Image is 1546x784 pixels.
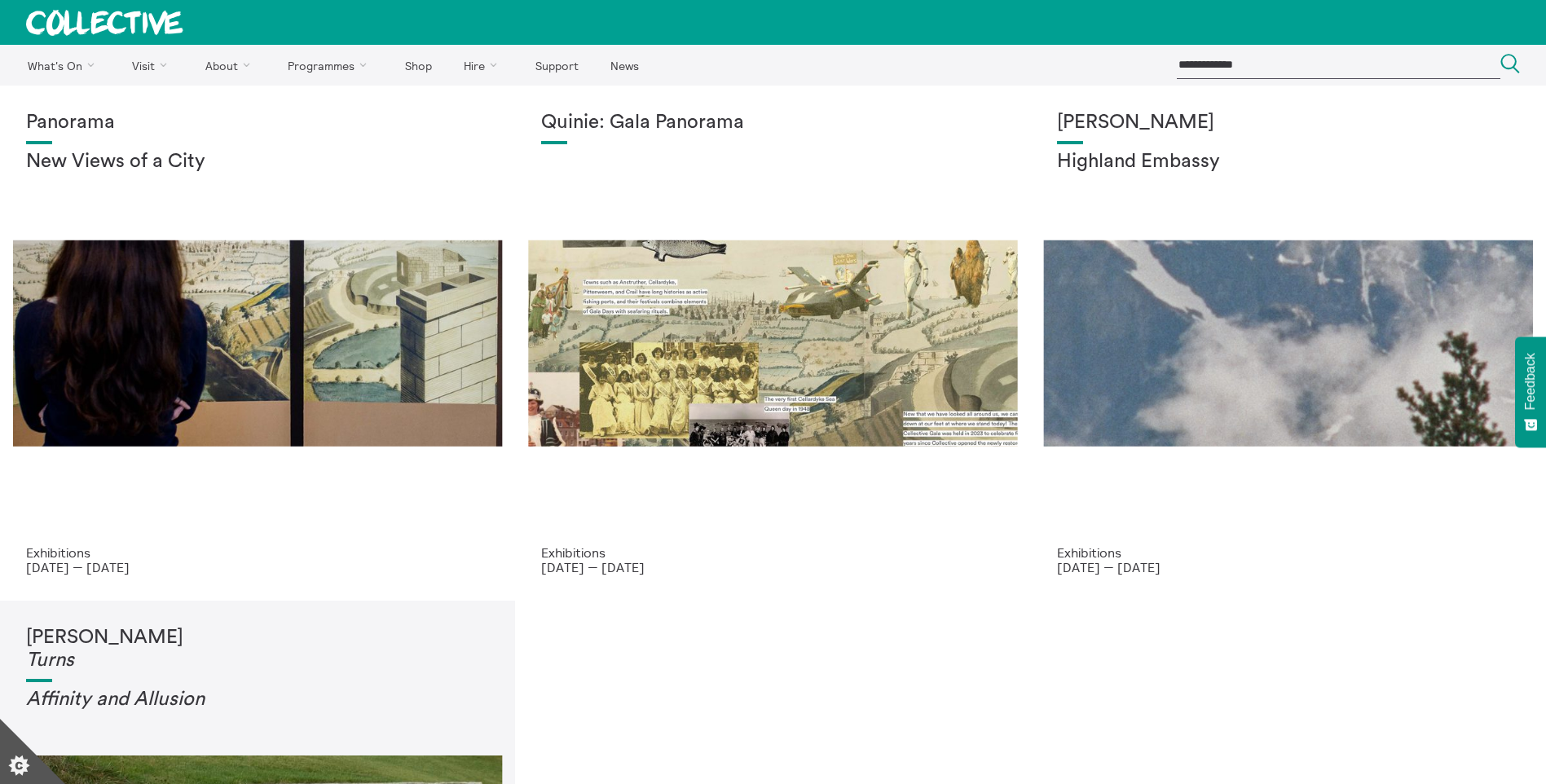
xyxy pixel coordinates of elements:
[1057,560,1520,575] p: [DATE] — [DATE]
[1523,353,1538,410] span: Feedback
[1057,545,1520,560] p: Exhibitions
[541,560,1004,575] p: [DATE] — [DATE]
[191,45,271,86] a: About
[26,560,489,575] p: [DATE] — [DATE]
[26,151,489,174] h2: New Views of a City
[26,650,74,670] em: Turns
[26,112,489,134] h1: Panorama
[541,545,1004,560] p: Exhibitions
[26,627,489,672] h1: [PERSON_NAME]
[274,45,388,86] a: Programmes
[515,86,1030,601] a: Josie Vallely Quinie: Gala Panorama Exhibitions [DATE] — [DATE]
[390,45,446,86] a: Shop
[596,45,653,86] a: News
[1031,86,1546,601] a: Solar wheels 17 [PERSON_NAME] Highland Embassy Exhibitions [DATE] — [DATE]
[13,45,115,86] a: What's On
[1515,337,1546,447] button: Feedback - Show survey
[26,545,489,560] p: Exhibitions
[26,689,183,709] em: Affinity and Allusi
[1057,112,1520,134] h1: [PERSON_NAME]
[450,45,518,86] a: Hire
[521,45,592,86] a: Support
[183,689,205,709] em: on
[541,112,1004,134] h1: Quinie: Gala Panorama
[118,45,188,86] a: Visit
[1057,151,1520,174] h2: Highland Embassy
